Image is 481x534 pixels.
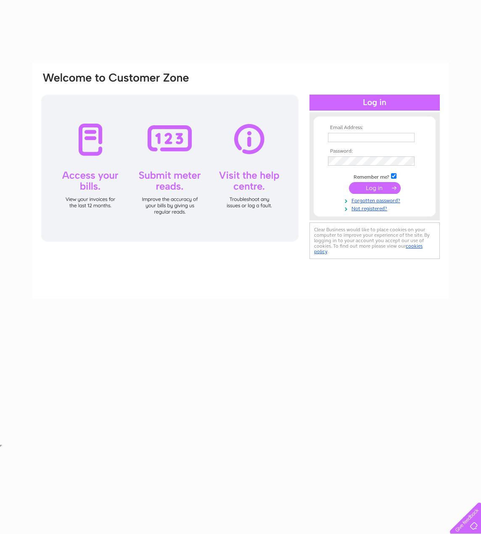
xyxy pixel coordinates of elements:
[328,196,423,204] a: Forgotten password?
[326,172,423,180] td: Remember me?
[326,125,423,131] th: Email Address:
[309,222,440,259] div: Clear Business would like to place cookies on your computer to improve your experience of the sit...
[326,148,423,154] th: Password:
[328,204,423,212] a: Not registered?
[314,243,423,254] a: cookies policy
[349,182,401,194] input: Submit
